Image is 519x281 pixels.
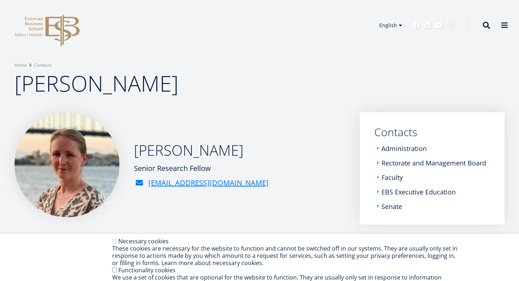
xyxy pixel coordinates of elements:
label: Functionality cookies [118,266,176,274]
a: Faculty [381,174,403,181]
a: Linkedin [424,22,431,29]
img: Annika Kaabel [14,112,119,217]
a: Home [14,62,27,69]
a: EBS Executive Education [381,188,456,196]
div: Additional informaion [14,232,345,243]
div: These cookies are necessary for the website to function and cannot be switched off in our systems... [112,245,461,267]
a: Contacts [374,127,490,138]
a: Rectorate and Management Board [381,159,486,167]
a: Contacts [34,62,52,69]
a: [EMAIL_ADDRESS][DOMAIN_NAME] [148,177,269,188]
a: Instagram [447,22,454,29]
a: Youtube [435,22,443,29]
div: Senior Research Fellow [134,163,269,174]
span: [PERSON_NAME] [14,68,178,98]
h2: [PERSON_NAME] [134,141,269,159]
a: Senate [381,203,402,210]
label: Necessary cookies [118,237,169,245]
a: Facebook [413,22,420,29]
a: Administration [381,145,427,152]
